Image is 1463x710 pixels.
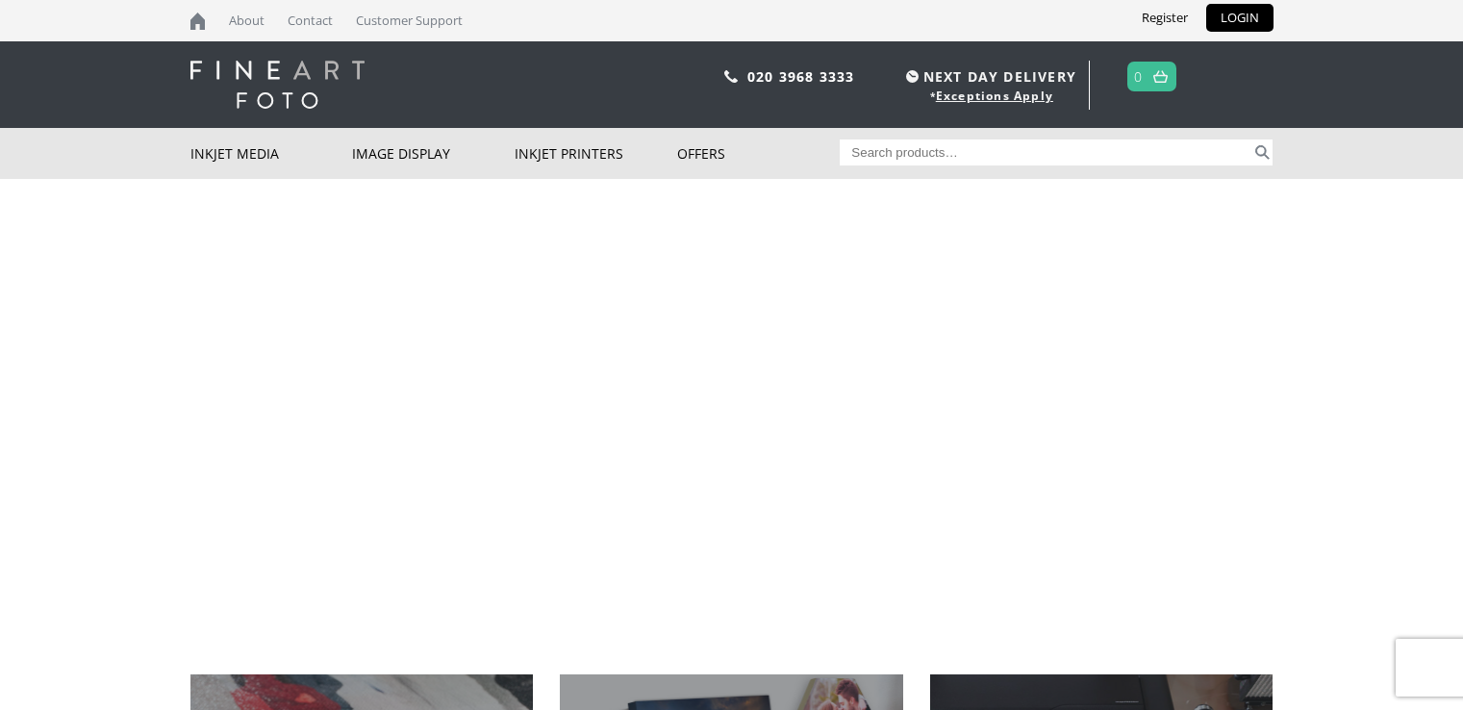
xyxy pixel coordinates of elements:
[190,61,365,109] img: logo-white.svg
[1127,4,1202,32] a: Register
[747,67,855,86] a: 020 3968 3333
[1134,63,1143,90] a: 0
[1206,4,1274,32] a: LOGIN
[352,128,515,179] a: Image Display
[936,88,1053,104] a: Exceptions Apply
[515,128,677,179] a: Inkjet Printers
[724,70,738,83] img: phone.svg
[14,372,45,403] img: previous arrow
[1418,372,1449,403] img: next arrow
[190,128,353,179] a: Inkjet Media
[721,607,741,626] div: Choose slide to display.
[840,139,1251,165] input: Search products…
[1251,139,1274,165] button: Search
[906,70,919,83] img: time.svg
[901,65,1076,88] span: NEXT DAY DELIVERY
[677,128,840,179] a: Offers
[1153,70,1168,83] img: basket.svg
